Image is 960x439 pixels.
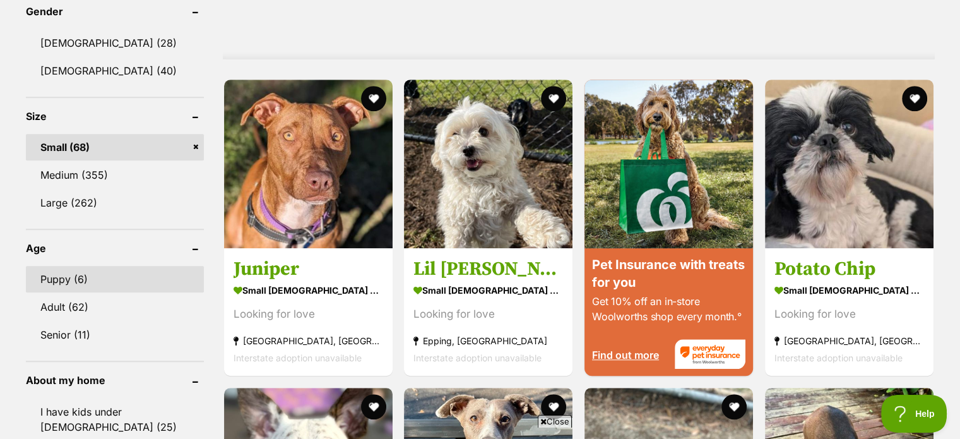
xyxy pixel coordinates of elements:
span: Interstate adoption unavailable [234,352,362,363]
button: favourite [721,394,747,419]
h3: Potato Chip [774,257,924,281]
a: [DEMOGRAPHIC_DATA] (40) [26,57,204,84]
a: Senior (11) [26,322,204,348]
img: Potato Chip - Maltese Dog [765,80,933,248]
img: Lil Miss Ruby - Maltese Dog [404,80,572,248]
button: favourite [541,86,566,111]
img: Juniper - Staffordshire Bull Terrier Dog [224,80,393,248]
span: Close [538,415,572,428]
a: Potato Chip small [DEMOGRAPHIC_DATA] Dog Looking for love [GEOGRAPHIC_DATA], [GEOGRAPHIC_DATA] In... [765,248,933,376]
a: Medium (355) [26,162,204,188]
button: favourite [902,86,927,111]
a: Small (68) [26,134,204,160]
strong: small [DEMOGRAPHIC_DATA] Dog [774,281,924,299]
span: Interstate adoption unavailable [413,352,542,363]
button: favourite [360,86,386,111]
a: Juniper small [DEMOGRAPHIC_DATA] Dog Looking for love [GEOGRAPHIC_DATA], [GEOGRAPHIC_DATA] Inters... [224,248,393,376]
header: About my home [26,375,204,386]
button: favourite [541,394,566,419]
h3: Juniper [234,257,383,281]
header: Age [26,243,204,254]
strong: [GEOGRAPHIC_DATA], [GEOGRAPHIC_DATA] [234,332,383,349]
div: Looking for love [413,306,563,323]
div: Looking for love [774,306,924,323]
h3: Lil [PERSON_NAME] [413,257,563,281]
a: Puppy (6) [26,266,204,292]
strong: small [DEMOGRAPHIC_DATA] Dog [234,281,383,299]
span: Interstate adoption unavailable [774,352,903,363]
header: Size [26,111,204,122]
a: Large (262) [26,189,204,216]
a: Lil [PERSON_NAME] small [DEMOGRAPHIC_DATA] Dog Looking for love Epping, [GEOGRAPHIC_DATA] Interst... [404,248,572,376]
strong: [GEOGRAPHIC_DATA], [GEOGRAPHIC_DATA] [774,332,924,349]
iframe: Help Scout Beacon - Open [881,395,947,433]
strong: small [DEMOGRAPHIC_DATA] Dog [413,281,563,299]
a: Adult (62) [26,294,204,320]
a: [DEMOGRAPHIC_DATA] (28) [26,30,204,56]
button: favourite [360,394,386,419]
strong: Epping, [GEOGRAPHIC_DATA] [413,332,563,349]
header: Gender [26,6,204,17]
button: favourite [902,394,927,419]
div: Looking for love [234,306,383,323]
